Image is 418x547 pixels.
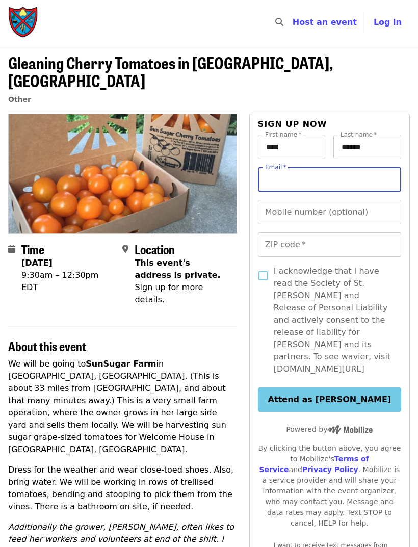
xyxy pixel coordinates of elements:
span: Log in [374,17,402,27]
p: Dress for the weather and wear close-toed shoes. Also, bring water. We will be working in rows of... [8,464,237,513]
a: Terms of Service [259,455,369,474]
label: First name [265,132,302,138]
span: Powered by [286,425,373,433]
input: ZIP code [258,232,401,257]
span: Sign up now [258,119,327,129]
label: Email [265,164,286,170]
input: Email [258,167,401,192]
label: Last name [341,132,377,138]
span: Sign up for more details. [135,282,203,304]
strong: [DATE] [21,258,53,268]
input: First name [258,135,326,159]
input: Search [290,10,298,35]
p: We will be going to in [GEOGRAPHIC_DATA], [GEOGRAPHIC_DATA]. (This is about 33 miles from [GEOGRA... [8,358,237,456]
i: calendar icon [8,244,15,254]
span: Time [21,240,44,258]
input: Last name [333,135,401,159]
i: search icon [275,17,283,27]
span: I acknowledge that I have read the Society of St. [PERSON_NAME] and Release of Personal Liability... [274,265,393,375]
img: Society of St. Andrew - Home [8,6,39,39]
span: About this event [8,337,86,355]
img: Powered by Mobilize [327,425,373,434]
button: Log in [365,12,410,33]
strong: SunSugar Farm [86,359,156,369]
span: Location [135,240,175,258]
a: Other [8,95,31,103]
a: Host an event [293,17,357,27]
i: map-marker-alt icon [122,244,128,254]
input: Mobile number (optional) [258,200,401,224]
div: By clicking the button above, you agree to Mobilize's and . Mobilize is a service provider and wi... [258,443,401,529]
div: 9:30am – 12:30pm EDT [21,269,114,294]
span: This event's address is private. [135,258,220,280]
img: Gleaning Cherry Tomatoes in Verona, KY organized by Society of St. Andrew [9,114,237,233]
a: Privacy Policy [302,465,358,474]
span: Gleaning Cherry Tomatoes in [GEOGRAPHIC_DATA], [GEOGRAPHIC_DATA] [8,50,333,92]
button: Attend as [PERSON_NAME] [258,387,401,412]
